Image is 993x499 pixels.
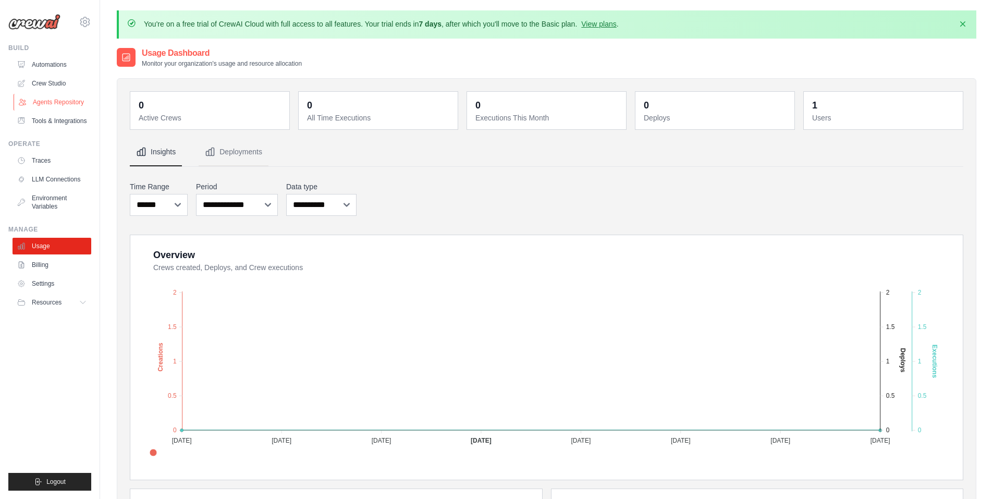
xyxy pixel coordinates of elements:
tspan: 2 [886,289,890,296]
dt: Deploys [644,113,788,123]
div: Build [8,44,91,52]
a: Agents Repository [14,94,92,111]
dt: All Time Executions [307,113,451,123]
tspan: 0.5 [886,392,895,399]
label: Period [196,181,278,192]
dt: Crews created, Deploys, and Crew executions [153,262,950,273]
tspan: 1 [173,358,177,365]
nav: Tabs [130,138,963,166]
tspan: 0.5 [168,392,177,399]
text: Creations [157,343,164,372]
text: Executions [931,345,938,378]
text: Deploys [899,348,906,372]
tspan: [DATE] [871,437,890,444]
tspan: 1.5 [918,323,927,331]
tspan: 1 [918,358,922,365]
tspan: 0 [886,427,890,434]
h2: Usage Dashboard [142,47,302,59]
a: Environment Variables [13,190,91,215]
tspan: 0 [173,427,177,434]
button: Resources [13,294,91,311]
tspan: 0.5 [918,392,927,399]
a: View plans [581,20,616,28]
button: Insights [130,138,182,166]
a: Automations [13,56,91,73]
a: Settings [13,275,91,292]
button: Deployments [199,138,268,166]
a: Usage [13,238,91,254]
label: Time Range [130,181,188,192]
p: You're on a free trial of CrewAI Cloud with full access to all features. Your trial ends in , aft... [144,19,619,29]
div: 0 [307,98,312,113]
dt: Executions This Month [475,113,620,123]
a: Traces [13,152,91,169]
a: Tools & Integrations [13,113,91,129]
button: Logout [8,473,91,491]
tspan: [DATE] [372,437,391,444]
tspan: [DATE] [770,437,790,444]
div: 0 [475,98,481,113]
div: 1 [812,98,817,113]
a: Crew Studio [13,75,91,92]
div: 0 [139,98,144,113]
dt: Users [812,113,957,123]
img: Logo [8,14,60,30]
span: Logout [46,478,66,486]
dt: Active Crews [139,113,283,123]
tspan: [DATE] [172,437,192,444]
tspan: 2 [918,289,922,296]
tspan: 2 [173,289,177,296]
div: Overview [153,248,195,262]
a: LLM Connections [13,171,91,188]
span: Resources [32,298,62,307]
div: Operate [8,140,91,148]
a: Billing [13,257,91,273]
tspan: [DATE] [571,437,591,444]
div: Manage [8,225,91,234]
tspan: 1 [886,358,890,365]
tspan: [DATE] [272,437,291,444]
tspan: 1.5 [168,323,177,331]
tspan: [DATE] [471,437,492,444]
p: Monitor your organization's usage and resource allocation [142,59,302,68]
div: 0 [644,98,649,113]
label: Data type [286,181,357,192]
tspan: 1.5 [886,323,895,331]
strong: 7 days [419,20,442,28]
tspan: 0 [918,427,922,434]
tspan: [DATE] [671,437,691,444]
